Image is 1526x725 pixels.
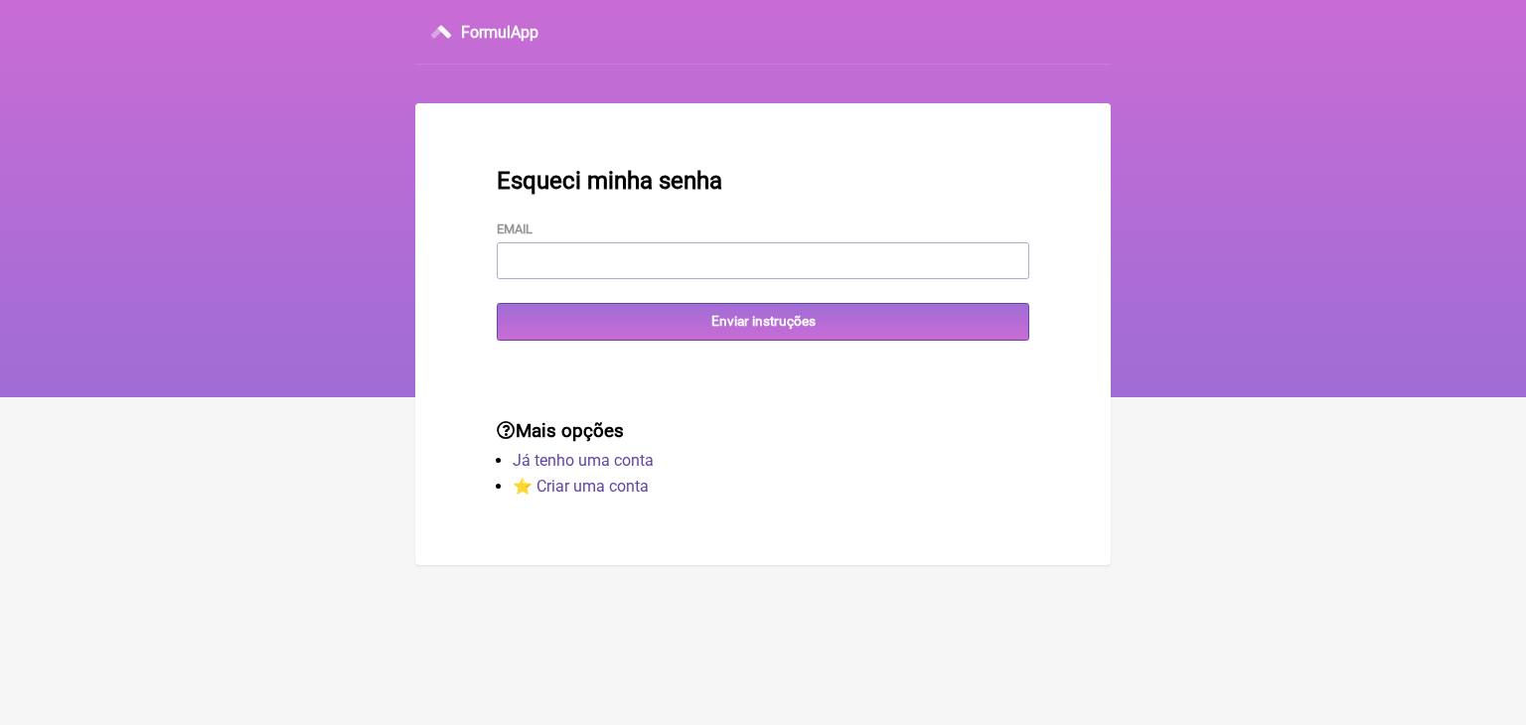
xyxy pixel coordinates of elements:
a: ⭐️ Criar uma conta [513,477,649,496]
input: Enviar instruções [497,303,1029,340]
h2: Esqueci minha senha [497,167,1029,195]
label: Email [497,221,533,236]
a: Já tenho uma conta [513,451,654,470]
h3: FormulApp [461,23,538,42]
h3: Mais opções [497,420,1029,442]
